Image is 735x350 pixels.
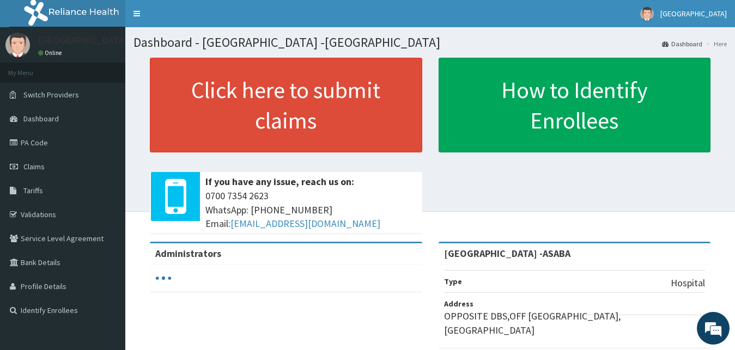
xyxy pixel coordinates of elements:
[155,270,172,286] svg: audio-loading
[23,162,45,171] span: Claims
[230,217,380,230] a: [EMAIL_ADDRESS][DOMAIN_NAME]
[38,35,128,45] p: [GEOGRAPHIC_DATA]
[444,299,473,309] b: Address
[38,49,64,57] a: Online
[150,58,422,152] a: Click here to submit claims
[640,7,654,21] img: User Image
[23,90,79,100] span: Switch Providers
[662,39,702,48] a: Dashboard
[660,9,727,19] span: [GEOGRAPHIC_DATA]
[133,35,727,50] h1: Dashboard - [GEOGRAPHIC_DATA] -[GEOGRAPHIC_DATA]
[5,33,30,57] img: User Image
[205,189,417,231] span: 0700 7354 2623 WhatsApp: [PHONE_NUMBER] Email:
[23,186,43,195] span: Tariffs
[703,39,727,48] li: Here
[205,175,354,188] b: If you have any issue, reach us on:
[439,58,711,152] a: How to Identify Enrollees
[155,247,221,260] b: Administrators
[444,277,462,286] b: Type
[671,276,705,290] p: Hospital
[444,309,706,337] p: OPPOSITE DBS,OFF [GEOGRAPHIC_DATA],[GEOGRAPHIC_DATA]
[444,247,570,260] strong: [GEOGRAPHIC_DATA] -ASABA
[23,114,59,124] span: Dashboard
